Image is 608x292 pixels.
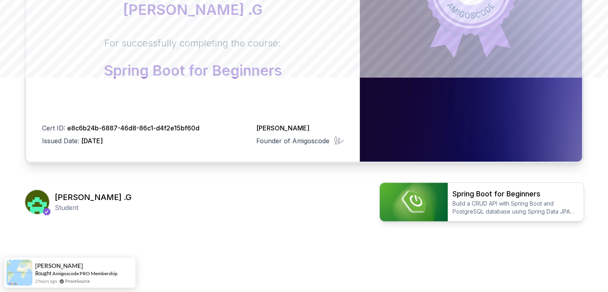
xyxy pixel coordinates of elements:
img: Lakshmi priya .G [25,190,49,214]
img: provesource social proof notification image [6,260,32,286]
h3: [PERSON_NAME] .G [55,192,132,203]
h2: Spring Boot for Beginners [453,188,579,200]
span: e8c6b24b-6887-46d8-86c1-d4f2e15bf60d [67,124,199,132]
p: For successfully completing the course: [104,37,282,50]
p: Cert ID: [42,123,199,133]
span: [PERSON_NAME] [35,262,83,269]
a: Amigoscode PRO Membership [52,270,118,276]
span: 2 hours ago [35,278,57,284]
p: Founder of Amigoscode [256,136,329,146]
p: Build a CRUD API with Spring Boot and PostgreSQL database using Spring Data JPA and Spring AI [453,200,579,216]
a: course thumbnailSpring Boot for BeginnersBuild a CRUD API with Spring Boot and PostgreSQL databas... [379,182,584,222]
span: Bought [35,270,52,276]
p: [PERSON_NAME] .G [106,2,280,18]
p: Student [55,203,132,212]
p: Spring Boot for Beginners [104,62,282,78]
p: [PERSON_NAME] [256,123,344,133]
a: ProveSource [65,278,90,284]
span: [DATE] [81,137,103,145]
img: course thumbnail [380,183,448,221]
p: Issued Date: [42,136,199,146]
